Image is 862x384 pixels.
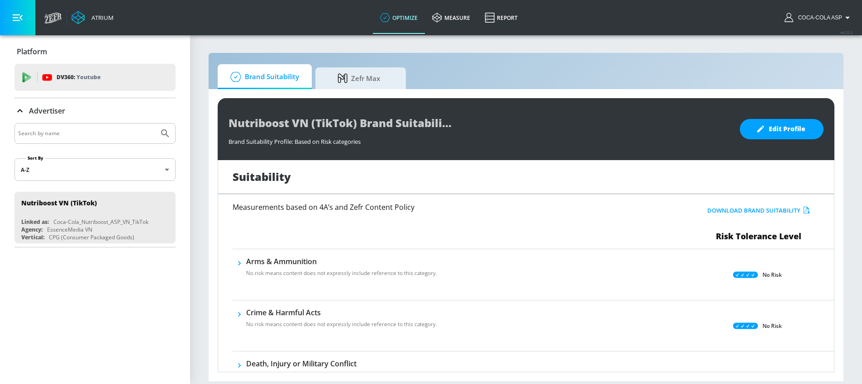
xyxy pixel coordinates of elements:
p: Platform [17,47,47,57]
h6: Crime & Harmful Acts [246,308,437,318]
h6: Arms & Ammunition [246,256,437,266]
div: Coca-Cola_Nutriboost_ASP_VN_TikTok [53,218,148,226]
div: Agency: [21,226,43,233]
h1: Suitability [233,169,291,184]
h6: Death, Injury or Military Conflict [246,359,437,369]
a: optimize [373,1,425,34]
div: Arms & AmmunitionNo risk means content does not expressly include reference to this category. [246,256,437,283]
span: Brand Suitability [227,66,299,88]
p: No Risk [762,270,782,280]
div: DV360: Youtube [14,64,176,91]
a: Report [477,1,525,34]
div: Nutriboost VN (TikTok)Linked as:Coca-Cola_Nutriboost_ASP_VN_TikTokAgency:EssenceMedia VNVertical:... [14,192,176,243]
div: Advertiser [14,98,176,123]
div: EssenceMedia VN [47,226,92,233]
span: Zefr Max [324,67,393,89]
label: Sort By [26,155,45,161]
a: measure [425,1,477,34]
div: Brand Suitability Profile: Based on Risk categories [229,133,731,146]
button: Edit Profile [740,119,824,139]
p: Youtube [76,72,100,82]
div: Atrium [88,14,114,22]
div: Linked as: [21,218,49,226]
button: Download Brand Suitability [705,204,812,218]
p: No Risk [762,321,782,331]
span: Risk Tolerance Level [716,231,801,242]
h6: Measurements based on 4A’s and Zefr Content Policy [233,204,633,211]
div: Platform [14,39,176,64]
span: login as: coca-cola_asp_csm@zefr.com [795,14,842,21]
div: A-Z [14,158,176,181]
div: Crime & Harmful ActsNo risk means content does not expressly include reference to this category. [246,308,437,334]
p: No risk means content does not expressly include reference to this category. [246,269,437,277]
div: Advertiser [14,123,176,247]
span: Edit Profile [758,123,805,135]
div: Vertical: [21,233,44,241]
div: CPG (Consumer Packaged Goods) [49,233,134,241]
p: No risk means content does not expressly include reference to this category. [246,371,437,379]
div: Nutriboost VN (TikTok) [21,199,97,207]
a: Atrium [71,11,114,24]
button: Coca-Cola ASP [785,12,853,23]
p: No risk means content does not expressly include reference to this category. [246,320,437,328]
span: v 4.22.2 [840,30,853,35]
p: Advertiser [29,106,65,116]
p: DV360: [57,72,100,82]
nav: list of Advertiser [14,188,176,247]
input: Search by name [18,128,155,139]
